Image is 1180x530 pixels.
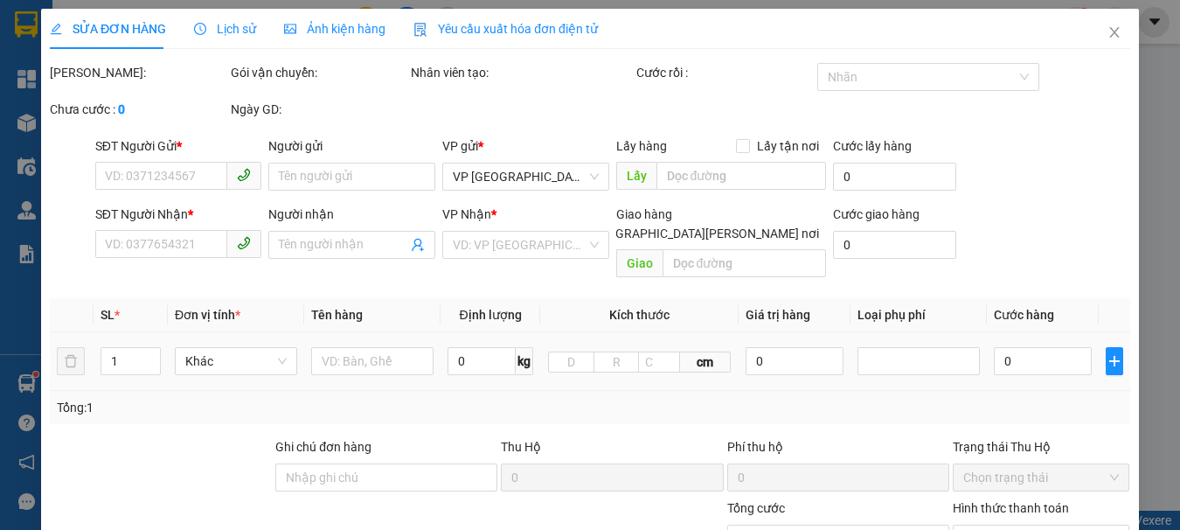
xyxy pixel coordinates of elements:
[833,231,956,259] input: Cước giao hàng
[616,249,663,277] span: Giao
[413,22,598,36] span: Yêu cầu xuất hóa đơn điện tử
[269,205,436,224] div: Người nhận
[548,352,594,373] input: D
[95,205,262,224] div: SĐT Người Nhận
[1107,354,1122,368] span: plus
[1090,9,1139,58] button: Close
[746,308,810,322] span: Giá trị hàng
[231,63,408,82] div: Gói vận chuyển:
[50,63,227,82] div: [PERSON_NAME]:
[639,352,681,373] input: C
[118,102,125,116] b: 0
[727,437,949,464] div: Phí thu hộ
[57,347,85,375] button: delete
[1107,25,1121,39] span: close
[442,136,609,156] div: VP gửi
[275,464,497,492] input: Ghi chú đơn hàng
[680,352,731,373] span: cm
[833,163,956,191] input: Cước lấy hàng
[101,308,115,322] span: SL
[275,440,371,454] label: Ghi chú đơn hàng
[194,22,256,36] span: Lịch sử
[413,23,427,37] img: icon
[284,23,296,35] span: picture
[311,308,363,322] span: Tên hàng
[57,398,456,417] div: Tổng: 1
[727,501,785,515] span: Tổng cước
[963,464,1120,491] span: Chọn trạng thái
[194,23,206,35] span: clock-circle
[175,308,240,322] span: Đơn vị tính
[50,22,166,36] span: SỬA ĐƠN HÀNG
[609,308,670,322] span: Kích thước
[994,308,1054,322] span: Cước hàng
[637,63,815,82] div: Cước rồi :
[656,162,826,190] input: Dọc đường
[833,207,920,221] label: Cước giao hàng
[616,139,667,153] span: Lấy hàng
[580,224,826,243] span: [GEOGRAPHIC_DATA][PERSON_NAME] nơi
[1106,347,1123,375] button: plus
[616,162,656,190] span: Lấy
[50,23,62,35] span: edit
[185,348,287,374] span: Khác
[460,308,522,322] span: Định lượng
[231,100,408,119] div: Ngày GD:
[833,139,912,153] label: Cước lấy hàng
[616,207,672,221] span: Giao hàng
[953,437,1130,457] div: Trạng thái Thu Hộ
[95,136,262,156] div: SĐT Người Gửi
[442,207,491,221] span: VP Nhận
[750,136,826,156] span: Lấy tận nơi
[284,22,385,36] span: Ảnh kiện hàng
[516,347,533,375] span: kg
[953,501,1069,515] label: Hình thức thanh toán
[663,249,826,277] input: Dọc đường
[411,238,425,252] span: user-add
[311,347,434,375] input: VD: Bàn, Ghế
[502,440,542,454] span: Thu Hộ
[238,236,252,250] span: phone
[238,168,252,182] span: phone
[269,136,436,156] div: Người gửi
[453,164,599,190] span: VP PHÚ SƠN
[411,63,633,82] div: Nhân viên tạo:
[593,352,640,373] input: R
[50,100,227,119] div: Chưa cước :
[850,298,987,332] th: Loại phụ phí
